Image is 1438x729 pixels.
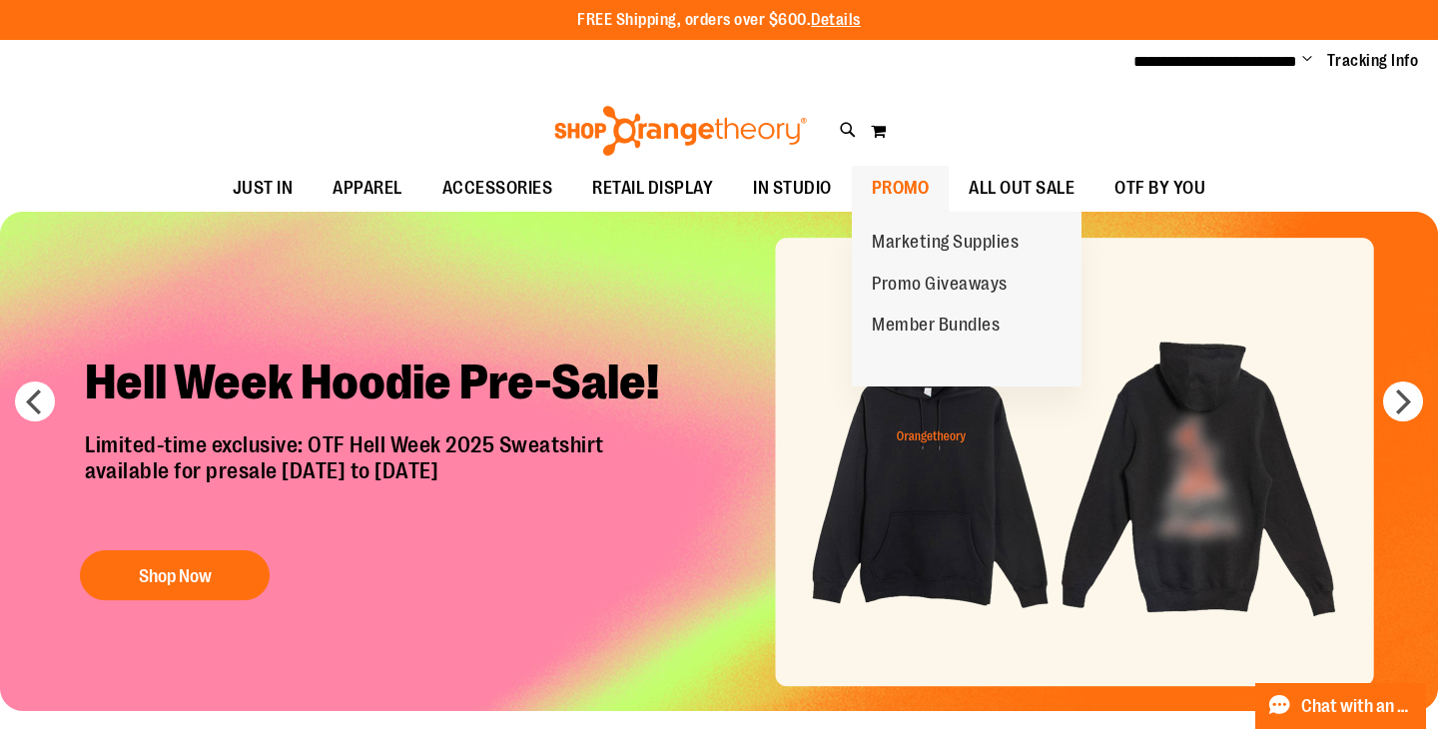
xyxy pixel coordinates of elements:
[233,166,294,211] span: JUST IN
[872,274,1008,299] span: Promo Giveaways
[872,315,1000,340] span: Member Bundles
[80,550,270,600] button: Shop Now
[753,166,832,211] span: IN STUDIO
[1302,51,1312,71] button: Account menu
[1114,166,1205,211] span: OTF BY YOU
[872,166,930,211] span: PROMO
[592,166,713,211] span: RETAIL DISPLAY
[551,106,810,156] img: Shop Orangetheory
[15,381,55,421] button: prev
[1327,50,1419,72] a: Tracking Info
[70,432,694,530] p: Limited-time exclusive: OTF Hell Week 2025 Sweatshirt available for presale [DATE] to [DATE]
[872,232,1019,257] span: Marketing Supplies
[811,11,861,29] a: Details
[442,166,553,211] span: ACCESSORIES
[577,9,861,32] p: FREE Shipping, orders over $600.
[70,338,694,610] a: Hell Week Hoodie Pre-Sale! Limited-time exclusive: OTF Hell Week 2025 Sweatshirtavailable for pre...
[969,166,1075,211] span: ALL OUT SALE
[1383,381,1423,421] button: next
[333,166,402,211] span: APPAREL
[70,338,694,432] h2: Hell Week Hoodie Pre-Sale!
[1301,697,1414,716] span: Chat with an Expert
[1255,683,1427,729] button: Chat with an Expert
